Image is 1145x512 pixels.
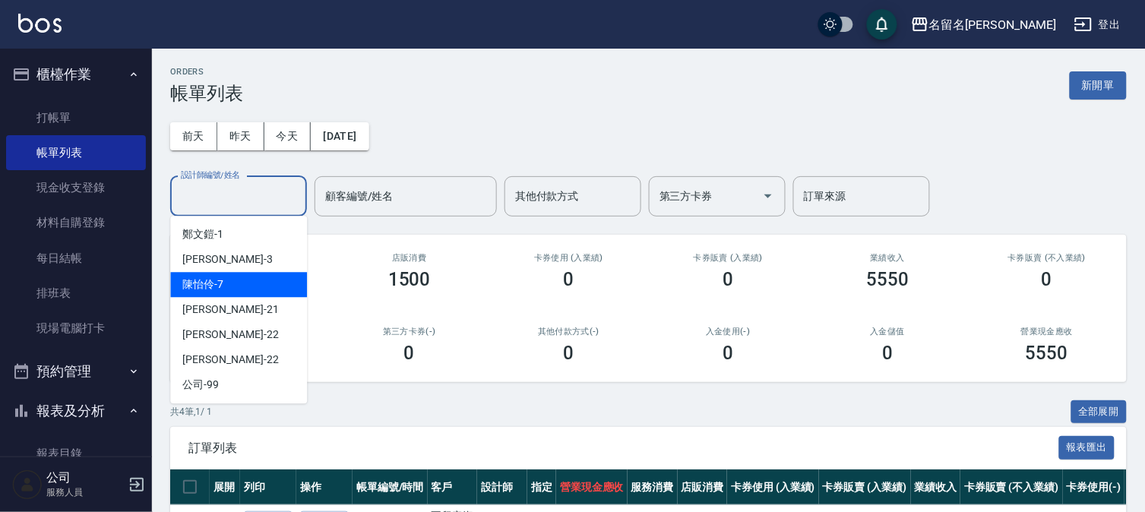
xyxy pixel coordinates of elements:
h2: 第三方卡券(-) [348,327,471,337]
button: 報表匯出 [1059,436,1115,460]
a: 打帳單 [6,100,146,135]
button: 名留名[PERSON_NAME] [905,9,1062,40]
h3: 5550 [1026,343,1068,364]
th: 店販消費 [678,469,728,505]
div: 名留名[PERSON_NAME] [929,15,1056,34]
h2: 卡券使用 (入業績) [508,253,631,263]
h3: 5550 [866,269,909,290]
th: 卡券使用(-) [1063,469,1125,505]
h3: 0 [882,343,893,364]
h3: 0 [1042,269,1052,290]
th: 帳單編號/時間 [353,469,428,505]
h2: 入金使用(-) [666,327,789,337]
span: 公司 -99 [182,377,219,393]
th: 客戶 [428,469,478,505]
button: save [867,9,897,40]
th: 卡券販賣 (入業績) [819,469,911,505]
h2: 卡券販賣 (入業績) [666,253,789,263]
a: 現金收支登錄 [6,170,146,205]
h2: 其他付款方式(-) [508,327,631,337]
span: 訂單列表 [188,441,1059,456]
h2: 業績收入 [826,253,949,263]
button: 預約管理 [6,352,146,391]
a: 排班表 [6,276,146,311]
span: [PERSON_NAME] -3 [182,251,272,267]
button: 昨天 [217,122,264,150]
th: 服務消費 [628,469,678,505]
button: Open [756,184,780,208]
button: 報表及分析 [6,391,146,431]
h2: 卡券販賣 (不入業績) [985,253,1109,263]
th: 卡券使用 (入業績) [727,469,819,505]
h3: 0 [723,343,733,364]
img: Logo [18,14,62,33]
button: [DATE] [311,122,368,150]
a: 材料自購登錄 [6,205,146,240]
h3: 0 [564,343,574,364]
span: 陳怡伶 -7 [182,277,223,292]
h3: 0 [723,269,733,290]
a: 新開單 [1070,77,1127,92]
h3: 帳單列表 [170,83,243,104]
button: 登出 [1068,11,1127,39]
p: 共 4 筆, 1 / 1 [170,405,212,419]
button: 新開單 [1070,71,1127,100]
label: 設計師編號/姓名 [181,169,240,181]
th: 指定 [527,469,556,505]
a: 每日結帳 [6,241,146,276]
button: 全部展開 [1071,400,1128,424]
h3: 0 [404,343,415,364]
h2: 入金儲值 [826,327,949,337]
h2: 營業現金應收 [985,327,1109,337]
h2: 店販消費 [348,253,471,263]
span: 鄭文鎧 -1 [182,226,223,242]
th: 列印 [240,469,296,505]
th: 設計師 [477,469,527,505]
button: 前天 [170,122,217,150]
h2: ORDERS [170,67,243,77]
a: 報表匯出 [1059,440,1115,454]
span: [PERSON_NAME] -21 [182,302,278,318]
th: 操作 [296,469,353,505]
a: 帳單列表 [6,135,146,170]
th: 業績收入 [911,469,961,505]
a: 現場電腦打卡 [6,311,146,346]
span: [PERSON_NAME] -22 [182,352,278,368]
p: 服務人員 [46,485,124,499]
th: 營業現金應收 [556,469,628,505]
button: 櫃檯作業 [6,55,146,94]
a: 報表目錄 [6,436,146,471]
h5: 公司 [46,470,124,485]
th: 展開 [210,469,240,505]
th: 卡券販賣 (不入業績) [960,469,1062,505]
h3: 0 [564,269,574,290]
h3: 1500 [388,269,431,290]
img: Person [12,469,43,500]
span: [PERSON_NAME] -22 [182,327,278,343]
button: 今天 [264,122,312,150]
